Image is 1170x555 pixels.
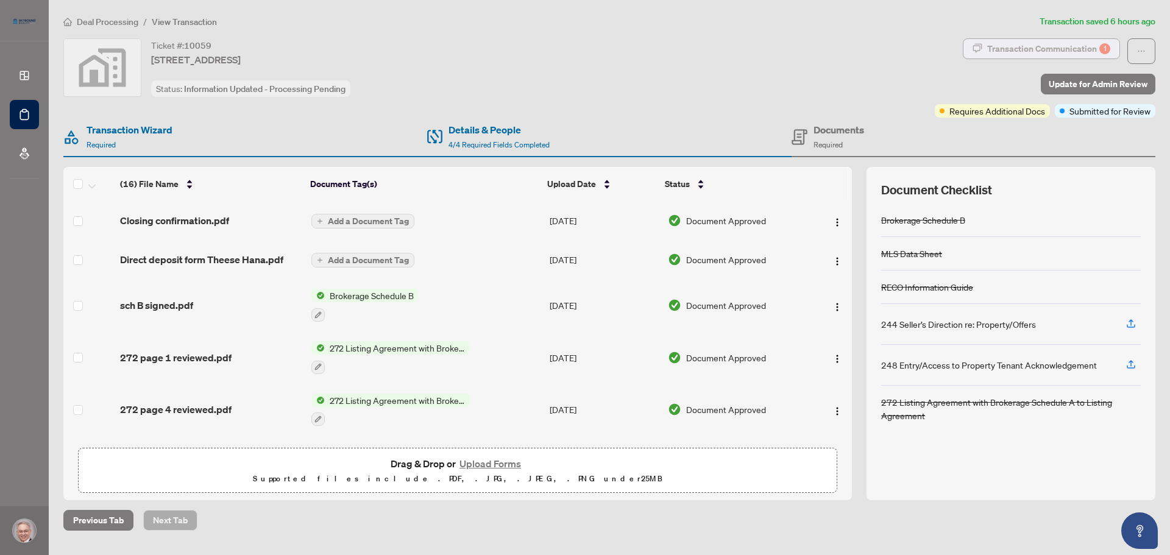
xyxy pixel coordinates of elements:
button: Logo [828,348,847,367]
div: MLS Data Sheet [881,247,942,260]
td: [DATE] [545,331,663,384]
button: Logo [828,250,847,269]
h4: Transaction Wizard [87,122,172,137]
button: Update for Admin Review [1041,74,1155,94]
div: Brokerage Schedule B [881,213,965,227]
img: Logo [832,256,842,266]
button: Open asap [1121,512,1158,549]
button: Status Icon272 Listing Agreement with Brokerage Schedule A to Listing Agreement [311,341,469,374]
span: sch B signed.pdf [120,298,193,313]
span: 272 page 4 reviewed.pdf [120,402,232,417]
span: Deal Processing [77,16,138,27]
span: [STREET_ADDRESS] [151,52,241,67]
img: Profile Icon [13,519,36,542]
span: View Transaction [152,16,217,27]
span: Information Updated - Processing Pending [184,83,346,94]
span: Add a Document Tag [328,217,409,225]
img: Status Icon [311,394,325,407]
button: Next Tab [143,510,197,531]
img: Document Status [668,299,681,312]
th: Document Tag(s) [305,167,543,201]
span: 272 Listing Agreement with Brokerage Schedule A to Listing Agreement [325,341,469,355]
button: Logo [828,211,847,230]
li: / [143,15,147,29]
button: Previous Tab [63,510,133,531]
div: 272 Listing Agreement with Brokerage Schedule A to Listing Agreement [881,395,1141,422]
button: Logo [828,400,847,419]
img: Logo [832,406,842,416]
span: Update for Admin Review [1049,74,1147,94]
div: 1 [1099,43,1110,54]
span: Required [87,140,116,149]
span: 4/4 Required Fields Completed [448,140,550,149]
img: Document Status [668,214,681,227]
button: Status IconBrokerage Schedule B [311,289,419,322]
h4: Details & People [448,122,550,137]
span: Required [814,140,843,149]
span: Requires Additional Docs [949,104,1045,118]
td: [DATE] [545,279,663,331]
button: Logo [828,295,847,315]
button: Add a Document Tag [311,252,414,268]
div: Transaction Communication [987,39,1110,58]
img: Logo [832,354,842,364]
span: Status [665,177,690,191]
button: Transaction Communication1 [963,38,1120,59]
img: Document Status [668,253,681,266]
td: [DATE] [545,201,663,240]
img: Document Status [668,403,681,416]
span: 10059 [184,40,211,51]
img: Status Icon [311,289,325,302]
div: 244 Seller’s Direction re: Property/Offers [881,317,1036,331]
button: Add a Document Tag [311,214,414,228]
article: Transaction saved 6 hours ago [1040,15,1155,29]
span: Submitted for Review [1069,104,1150,118]
img: Logo [832,302,842,312]
td: [DATE] [545,240,663,279]
p: Supported files include .PDF, .JPG, .JPEG, .PNG under 25 MB [86,472,829,486]
span: (16) File Name [120,177,179,191]
div: RECO Information Guide [881,280,973,294]
img: Logo [832,217,842,227]
img: svg%3e [64,39,141,96]
button: Upload Forms [456,456,525,472]
span: Document Approved [686,403,766,416]
img: Document Status [668,351,681,364]
span: Previous Tab [73,511,124,530]
span: plus [317,218,323,224]
span: Brokerage Schedule B [325,289,419,302]
button: Add a Document Tag [311,213,414,229]
span: 272 page 1 reviewed.pdf [120,350,232,365]
span: Drag & Drop or [391,456,525,472]
span: Document Approved [686,253,766,266]
span: 272 Listing Agreement with Brokerage Schedule A to Listing Agreement [325,394,469,407]
button: Add a Document Tag [311,253,414,267]
span: Direct deposit form Theese Hana.pdf [120,252,283,267]
td: [DATE] [545,384,663,436]
th: Status [660,167,807,201]
h4: Documents [814,122,864,137]
span: Document Approved [686,351,766,364]
span: ellipsis [1137,47,1146,55]
div: 248 Entry/Access to Property Tenant Acknowledgement [881,358,1097,372]
th: (16) File Name [115,167,305,201]
div: Ticket #: [151,38,211,52]
span: plus [317,257,323,263]
span: Drag & Drop orUpload FormsSupported files include .PDF, .JPG, .JPEG, .PNG under25MB [79,448,837,493]
span: Document Approved [686,214,766,227]
img: logo [10,15,39,27]
button: Status Icon272 Listing Agreement with Brokerage Schedule A to Listing Agreement [311,394,469,426]
span: Closing confirmation.pdf [120,213,229,228]
span: Add a Document Tag [328,256,409,264]
span: Upload Date [547,177,596,191]
img: Status Icon [311,341,325,355]
td: [DATE] [545,436,663,475]
th: Upload Date [542,167,660,201]
span: Document Approved [686,299,766,312]
span: Document Checklist [881,182,992,199]
div: Status: [151,80,350,97]
span: home [63,18,72,26]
